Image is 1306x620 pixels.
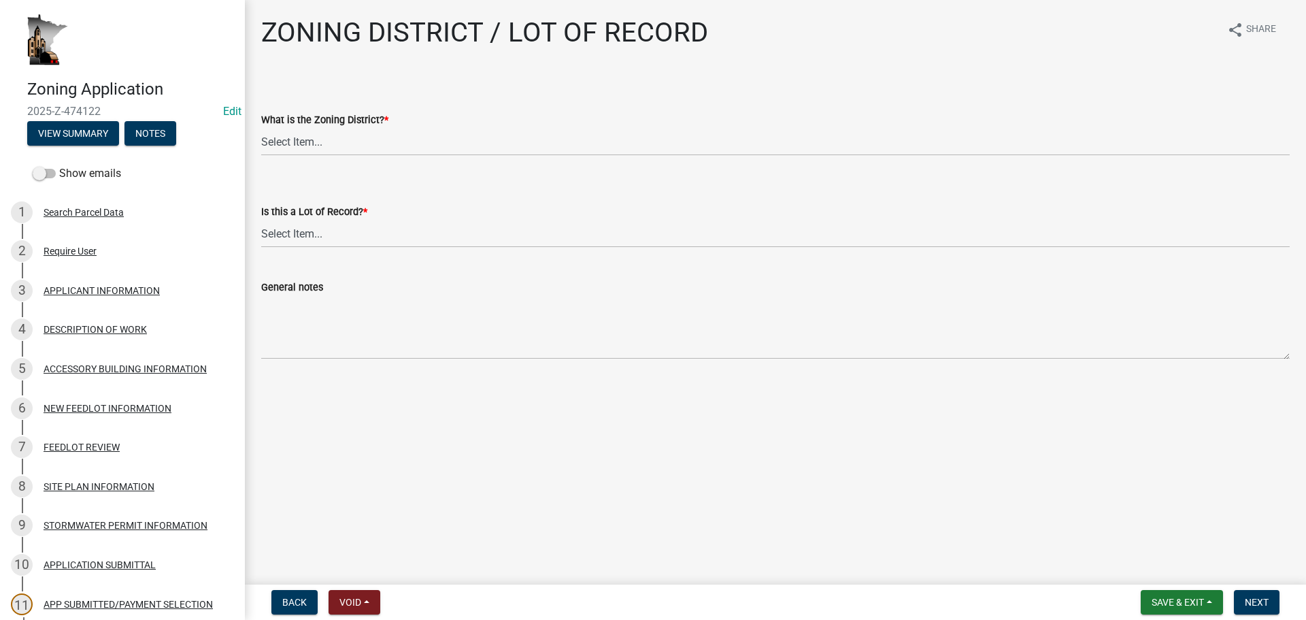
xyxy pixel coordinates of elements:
[11,319,33,340] div: 4
[11,358,33,380] div: 5
[1227,22,1243,38] i: share
[44,208,124,217] div: Search Parcel Data
[124,121,176,146] button: Notes
[124,129,176,140] wm-modal-confirm: Notes
[339,597,361,608] span: Void
[223,105,241,118] wm-modal-confirm: Edit Application Number
[44,560,156,570] div: APPLICATION SUBMITTAL
[223,105,241,118] a: Edit
[261,16,708,49] h1: ZONING DISTRICT / LOT OF RECORD
[44,442,120,452] div: FEEDLOT REVIEW
[11,397,33,419] div: 6
[44,364,207,374] div: ACCESSORY BUILDING INFORMATION
[261,208,367,217] label: Is this a Lot of Record?
[11,436,33,458] div: 7
[11,240,33,262] div: 2
[11,593,33,615] div: 11
[44,600,213,609] div: APP SUBMITTED/PAYMENT SELECTION
[11,280,33,301] div: 3
[11,554,33,576] div: 10
[11,201,33,223] div: 1
[1141,590,1223,615] button: Save & Exit
[27,80,234,99] h4: Zoning Application
[33,165,121,182] label: Show emails
[44,286,160,295] div: APPLICANT INFORMATION
[44,521,207,530] div: STORMWATER PERMIT INFORMATION
[27,105,218,118] span: 2025-Z-474122
[261,116,388,125] label: What is the Zoning District?
[1245,597,1269,608] span: Next
[11,476,33,497] div: 8
[27,129,119,140] wm-modal-confirm: Summary
[11,515,33,536] div: 9
[1246,22,1276,38] span: Share
[261,283,323,293] label: General notes
[27,14,68,65] img: Houston County, Minnesota
[1216,16,1287,43] button: shareShare
[27,121,119,146] button: View Summary
[1152,597,1204,608] span: Save & Exit
[271,590,318,615] button: Back
[44,325,147,334] div: DESCRIPTION OF WORK
[44,482,154,491] div: SITE PLAN INFORMATION
[44,404,171,413] div: NEW FEEDLOT INFORMATION
[329,590,380,615] button: Void
[1234,590,1279,615] button: Next
[282,597,307,608] span: Back
[44,246,97,256] div: Require User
